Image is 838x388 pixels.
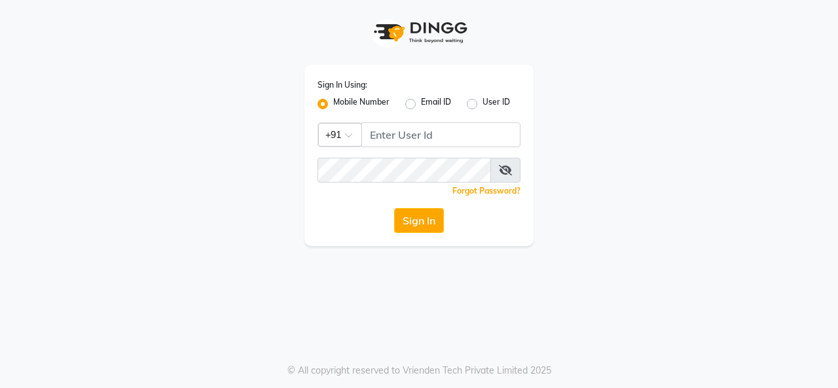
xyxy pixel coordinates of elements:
[333,96,390,112] label: Mobile Number
[361,122,520,147] input: Username
[367,13,471,52] img: logo1.svg
[421,96,451,112] label: Email ID
[394,208,444,233] button: Sign In
[483,96,510,112] label: User ID
[452,186,520,196] a: Forgot Password?
[318,158,491,183] input: Username
[318,79,367,91] label: Sign In Using:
